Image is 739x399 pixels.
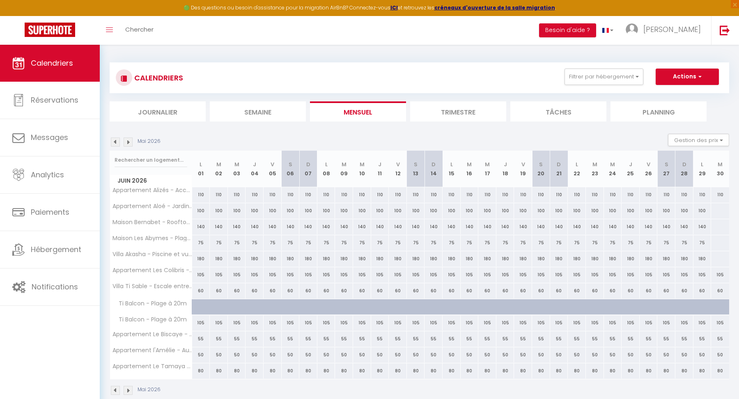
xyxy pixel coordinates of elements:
div: 60 [371,283,389,298]
div: 110 [622,187,640,202]
th: 30 [711,151,729,187]
th: 28 [675,151,693,187]
div: 110 [425,187,443,202]
div: 140 [282,219,300,234]
div: 110 [711,187,729,202]
div: 110 [496,187,514,202]
li: Planning [610,101,707,122]
th: 03 [228,151,246,187]
div: 100 [210,203,228,218]
abbr: L [701,161,703,168]
div: 60 [264,283,282,298]
div: 75 [604,235,622,250]
div: 105 [425,267,443,282]
div: 110 [264,187,282,202]
div: 60 [192,283,210,298]
div: 110 [604,187,622,202]
div: 110 [317,187,335,202]
div: 75 [461,235,479,250]
div: 100 [389,203,407,218]
th: 23 [586,151,604,187]
div: 100 [228,203,246,218]
th: 04 [246,151,264,187]
div: 140 [443,219,461,234]
div: 140 [425,219,443,234]
div: 110 [353,187,371,202]
div: 140 [210,219,228,234]
abbr: J [378,161,381,168]
div: 100 [693,203,711,218]
button: Gestion des prix [668,134,729,146]
div: 75 [496,235,514,250]
li: Tâches [510,101,606,122]
img: ... [626,23,638,36]
span: Maison Les Abymes - Plage à 50m [111,235,193,241]
div: 100 [478,203,496,218]
div: 75 [317,235,335,250]
div: 100 [282,203,300,218]
div: 100 [604,203,622,218]
div: 75 [407,235,425,250]
th: 13 [407,151,425,187]
div: 105 [210,267,228,282]
abbr: V [521,161,525,168]
div: 100 [264,203,282,218]
div: 105 [478,267,496,282]
div: 105 [693,267,711,282]
div: 60 [532,283,550,298]
abbr: L [450,161,453,168]
div: 100 [675,203,693,218]
div: 100 [461,203,479,218]
div: 140 [640,219,658,234]
div: 75 [210,235,228,250]
h3: CALENDRIERS [132,69,183,87]
div: 100 [657,203,675,218]
th: 18 [496,151,514,187]
span: Calendriers [31,58,73,68]
div: 100 [514,203,532,218]
div: 180 [532,251,550,266]
div: 75 [228,235,246,250]
div: 180 [299,251,317,266]
th: 01 [192,151,210,187]
div: 75 [443,235,461,250]
div: 180 [514,251,532,266]
div: 180 [496,251,514,266]
div: 75 [299,235,317,250]
div: 140 [299,219,317,234]
div: 140 [532,219,550,234]
div: 180 [371,251,389,266]
th: 02 [210,151,228,187]
div: 105 [586,267,604,282]
div: 75 [335,235,353,250]
div: 100 [299,203,317,218]
div: 180 [550,251,568,266]
th: 08 [317,151,335,187]
li: Trimestre [410,101,506,122]
li: Journalier [110,101,206,122]
span: Maison Bernabet - Rooftop vue [GEOGRAPHIC_DATA] [111,219,193,225]
div: 60 [461,283,479,298]
abbr: M [234,161,239,168]
div: 60 [282,283,300,298]
abbr: M [592,161,597,168]
div: 180 [622,251,640,266]
span: Villa Akasha - Piscine et vue mer des Caraïbes [111,251,193,257]
div: 110 [246,187,264,202]
div: 105 [192,267,210,282]
div: 180 [478,251,496,266]
div: 140 [604,219,622,234]
button: Filtrer par hébergement [565,69,643,85]
div: 180 [228,251,246,266]
div: 110 [407,187,425,202]
div: 110 [532,187,550,202]
div: 110 [299,187,317,202]
div: 110 [514,187,532,202]
div: 75 [425,235,443,250]
abbr: J [629,161,632,168]
div: 105 [711,267,729,282]
div: 110 [192,187,210,202]
strong: ICI [390,4,398,11]
div: 60 [478,283,496,298]
div: 110 [461,187,479,202]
